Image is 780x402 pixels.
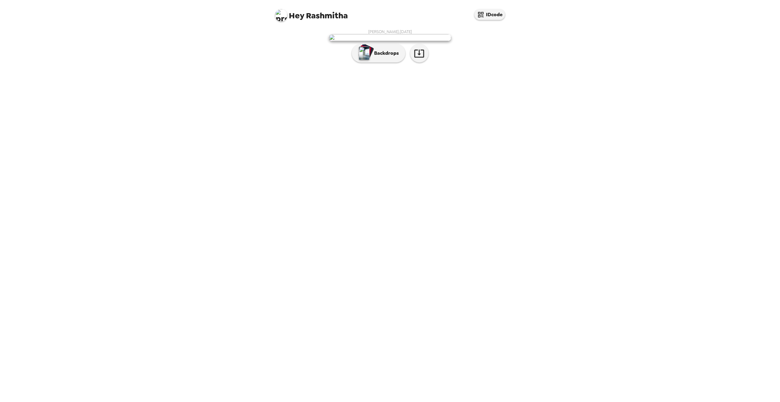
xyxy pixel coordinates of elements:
img: user [329,34,451,41]
span: Rashmitha [275,6,348,20]
span: Hey [289,10,304,21]
button: Backdrops [352,44,405,62]
img: profile pic [275,9,287,21]
p: Backdrops [371,50,399,57]
button: IDcode [474,9,505,20]
span: [PERSON_NAME] , [DATE] [368,29,412,34]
